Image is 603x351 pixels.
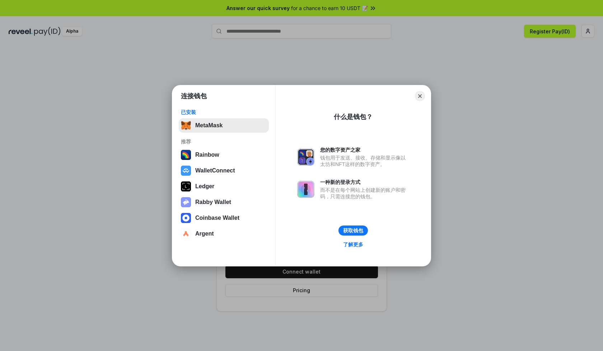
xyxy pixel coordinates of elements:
[195,183,214,190] div: Ledger
[320,147,409,153] div: 您的数字资产之家
[339,240,368,249] a: 了解更多
[179,163,269,178] button: WalletConnect
[195,167,235,174] div: WalletConnect
[179,227,269,241] button: Argent
[179,148,269,162] button: Rainbow
[343,241,363,248] div: 了解更多
[195,122,223,129] div: MetaMask
[320,179,409,185] div: 一种新的登录方式
[181,181,191,191] img: svg+xml,%3Csvg%20xmlns%3D%22http%3A%2F%2Fwww.w3.org%2F2000%2Fsvg%22%20width%3D%2228%22%20height%3...
[195,231,214,237] div: Argent
[181,166,191,176] img: svg+xml,%3Csvg%20width%3D%2228%22%20height%3D%2228%22%20viewBox%3D%220%200%2028%2028%22%20fill%3D...
[181,197,191,207] img: svg+xml,%3Csvg%20xmlns%3D%22http%3A%2F%2Fwww.w3.org%2F2000%2Fsvg%22%20fill%3D%22none%22%20viewBox...
[415,91,425,101] button: Close
[297,148,314,166] img: svg+xml,%3Csvg%20xmlns%3D%22http%3A%2F%2Fwww.w3.org%2F2000%2Fsvg%22%20fill%3D%22none%22%20viewBox...
[320,187,409,200] div: 而不是在每个网站上创建新的账户和密码，只需连接您的钱包。
[195,152,219,158] div: Rainbow
[179,211,269,225] button: Coinbase Wallet
[179,118,269,133] button: MetaMask
[181,120,191,131] img: svg+xml,%3Csvg%20fill%3D%22none%22%20height%3D%2233%22%20viewBox%3D%220%200%2035%2033%22%20width%...
[195,215,239,221] div: Coinbase Wallet
[334,113,373,121] div: 什么是钱包？
[181,109,267,115] div: 已安装
[181,213,191,223] img: svg+xml,%3Csvg%20width%3D%2228%22%20height%3D%2228%22%20viewBox%3D%220%200%2028%2028%22%20fill%3D...
[181,150,191,160] img: svg+xml,%3Csvg%20width%3D%22120%22%20height%3D%22120%22%20viewBox%3D%220%200%20120%20120%22%20fil...
[297,181,314,198] img: svg+xml,%3Csvg%20xmlns%3D%22http%3A%2F%2Fwww.w3.org%2F2000%2Fsvg%22%20fill%3D%22none%22%20viewBox...
[181,229,191,239] img: svg+xml,%3Csvg%20width%3D%2228%22%20height%3D%2228%22%20viewBox%3D%220%200%2028%2028%22%20fill%3D...
[320,155,409,167] div: 钱包用于发送、接收、存储和显示像以太坊和NFT这样的数字资产。
[179,195,269,209] button: Rabby Wallet
[195,199,231,205] div: Rabby Wallet
[338,226,368,236] button: 获取钱包
[181,92,207,100] h1: 连接钱包
[343,227,363,234] div: 获取钱包
[181,138,267,145] div: 推荐
[179,179,269,194] button: Ledger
